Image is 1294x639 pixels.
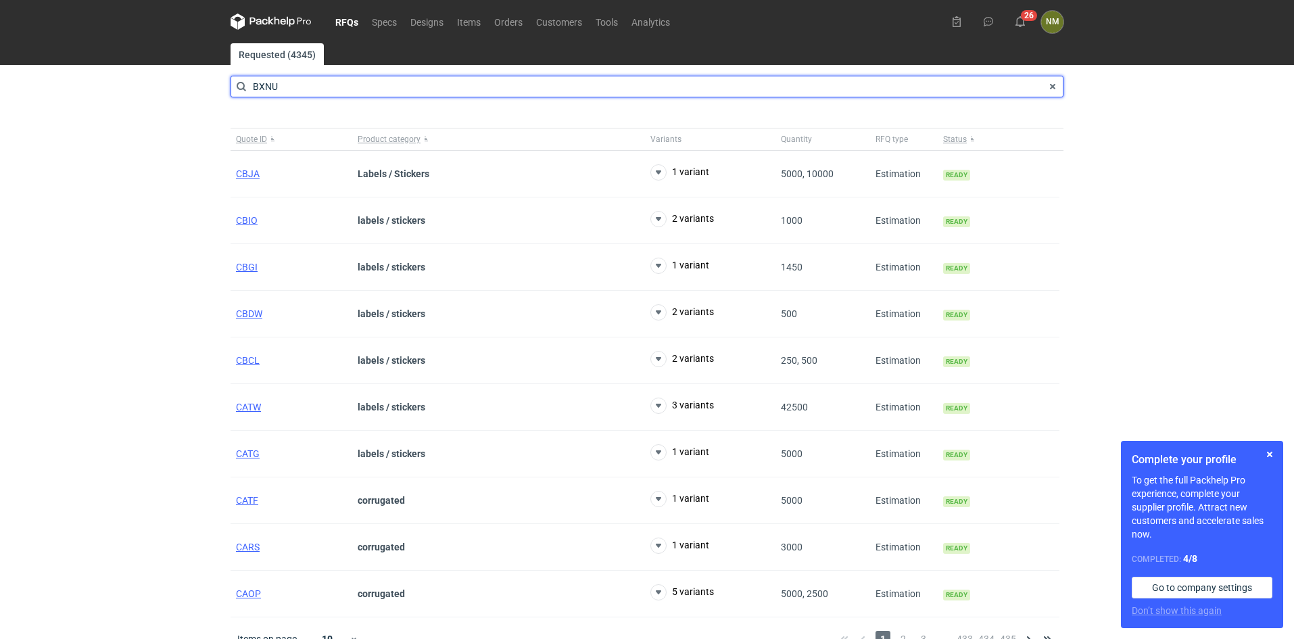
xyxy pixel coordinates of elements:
div: Estimation [870,197,938,244]
button: 1 variant [650,538,709,554]
span: RFQ type [876,134,908,145]
button: Skip for now [1262,446,1278,463]
span: 5000, 10000 [781,168,834,179]
strong: corrugated [358,588,405,599]
button: Status [938,128,1059,150]
div: Estimation [870,151,938,197]
a: CBJA [236,168,260,179]
span: Product category [358,134,421,145]
span: Ready [943,170,970,181]
strong: labels / stickers [358,448,425,459]
a: Designs [404,14,450,30]
div: Estimation [870,244,938,291]
span: 5000 [781,448,802,459]
div: Completed: [1132,552,1272,566]
a: RFQs [329,14,365,30]
h1: Complete your profile [1132,452,1272,468]
button: Quote ID [231,128,352,150]
span: Ready [943,496,970,507]
span: Ready [943,403,970,414]
button: NM [1041,11,1063,33]
a: CBDW [236,308,262,319]
button: 2 variants [650,304,714,321]
span: 5000, 2500 [781,588,828,599]
span: Ready [943,356,970,367]
a: Tools [589,14,625,30]
a: Items [450,14,487,30]
div: Natalia Mrozek [1041,11,1063,33]
a: CAOP [236,588,261,599]
div: Estimation [870,291,938,337]
a: CATF [236,495,258,506]
a: CATW [236,402,261,412]
p: To get the full Packhelp Pro experience, complete your supplier profile. Attract new customers an... [1132,473,1272,541]
span: Ready [943,310,970,321]
span: 1000 [781,215,802,226]
button: 2 variants [650,211,714,227]
button: 1 variant [650,444,709,460]
button: 3 variants [650,398,714,414]
span: 500 [781,308,797,319]
a: Specs [365,14,404,30]
span: Ready [943,450,970,460]
button: 2 variants [650,351,714,367]
button: 5 variants [650,584,714,600]
strong: labels / stickers [358,262,425,273]
span: Ready [943,216,970,227]
span: Quantity [781,134,812,145]
svg: Packhelp Pro [231,14,312,30]
a: CBCL [236,355,260,366]
strong: labels / stickers [358,402,425,412]
span: Quote ID [236,134,267,145]
a: Analytics [625,14,677,30]
span: Ready [943,543,970,554]
strong: labels / stickers [358,355,425,366]
a: Customers [529,14,589,30]
span: Status [943,134,967,145]
div: Estimation [870,337,938,384]
span: Ready [943,263,970,274]
a: Orders [487,14,529,30]
span: 250, 500 [781,355,817,366]
strong: labels / stickers [358,215,425,226]
span: 5000 [781,495,802,506]
strong: corrugated [358,495,405,506]
span: Variants [650,134,681,145]
a: CARS [236,542,260,552]
button: Don’t show this again [1132,604,1222,617]
button: 26 [1009,11,1031,32]
div: Estimation [870,524,938,571]
a: CBGI [236,262,258,273]
span: Ready [943,590,970,600]
span: 1450 [781,262,802,273]
strong: labels / stickers [358,308,425,319]
strong: corrugated [358,542,405,552]
button: 1 variant [650,258,709,274]
span: 42500 [781,402,808,412]
div: Estimation [870,431,938,477]
a: CATG [236,448,260,459]
a: Requested (4345) [231,43,324,65]
strong: Labels / Stickers [358,168,429,179]
div: Estimation [870,571,938,617]
span: 3000 [781,542,802,552]
button: 1 variant [650,491,709,507]
button: 1 variant [650,164,709,181]
div: Estimation [870,477,938,524]
div: Estimation [870,384,938,431]
a: Go to company settings [1132,577,1272,598]
a: CBIO [236,215,258,226]
button: Product category [352,128,645,150]
strong: 4 / 8 [1183,553,1197,564]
